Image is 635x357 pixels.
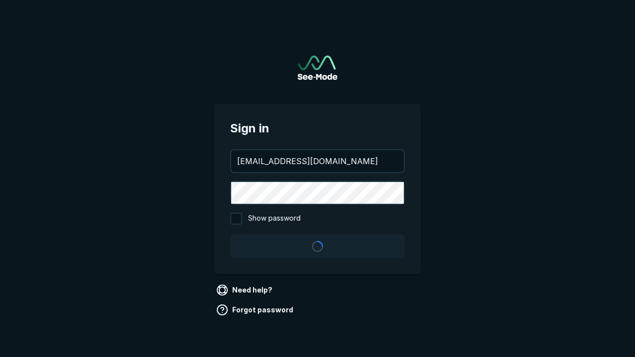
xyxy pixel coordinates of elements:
span: Show password [248,213,301,225]
img: See-Mode Logo [298,56,337,80]
a: Need help? [214,282,276,298]
a: Forgot password [214,302,297,318]
a: Go to sign in [298,56,337,80]
input: your@email.com [231,150,404,172]
span: Sign in [230,119,405,137]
